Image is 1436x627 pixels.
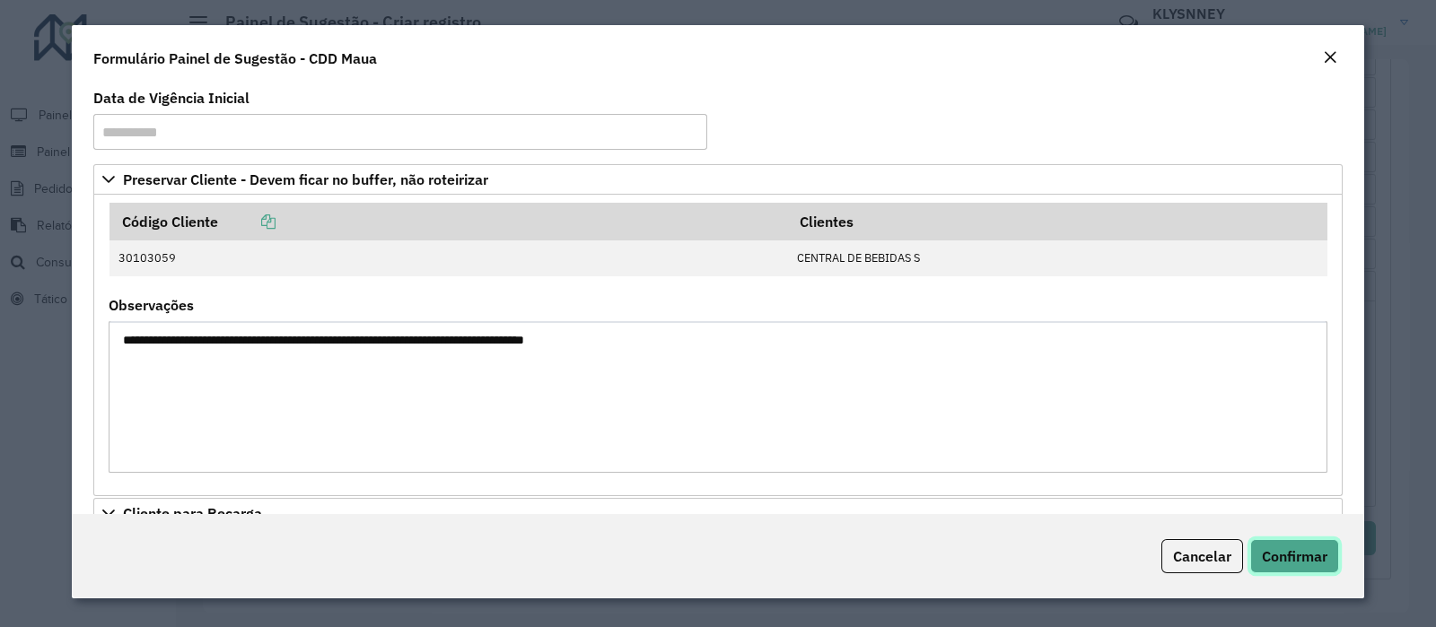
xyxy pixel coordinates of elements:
[1262,547,1327,565] span: Confirmar
[123,172,488,187] span: Preservar Cliente - Devem ficar no buffer, não roteirizar
[93,87,250,109] label: Data de Vigência Inicial
[788,203,1327,240] th: Clientes
[788,240,1327,276] td: CENTRAL DE BEBIDAS S
[1161,539,1243,573] button: Cancelar
[109,240,788,276] td: 30103059
[1323,50,1337,65] em: Fechar
[109,203,788,240] th: Código Cliente
[1173,547,1231,565] span: Cancelar
[123,506,262,520] span: Cliente para Recarga
[218,213,276,231] a: Copiar
[93,48,377,69] h4: Formulário Painel de Sugestão - CDD Maua
[109,294,194,316] label: Observações
[93,164,1343,195] a: Preservar Cliente - Devem ficar no buffer, não roteirizar
[1250,539,1339,573] button: Confirmar
[93,195,1343,496] div: Preservar Cliente - Devem ficar no buffer, não roteirizar
[93,498,1343,528] a: Cliente para Recarga
[1318,47,1343,70] button: Close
